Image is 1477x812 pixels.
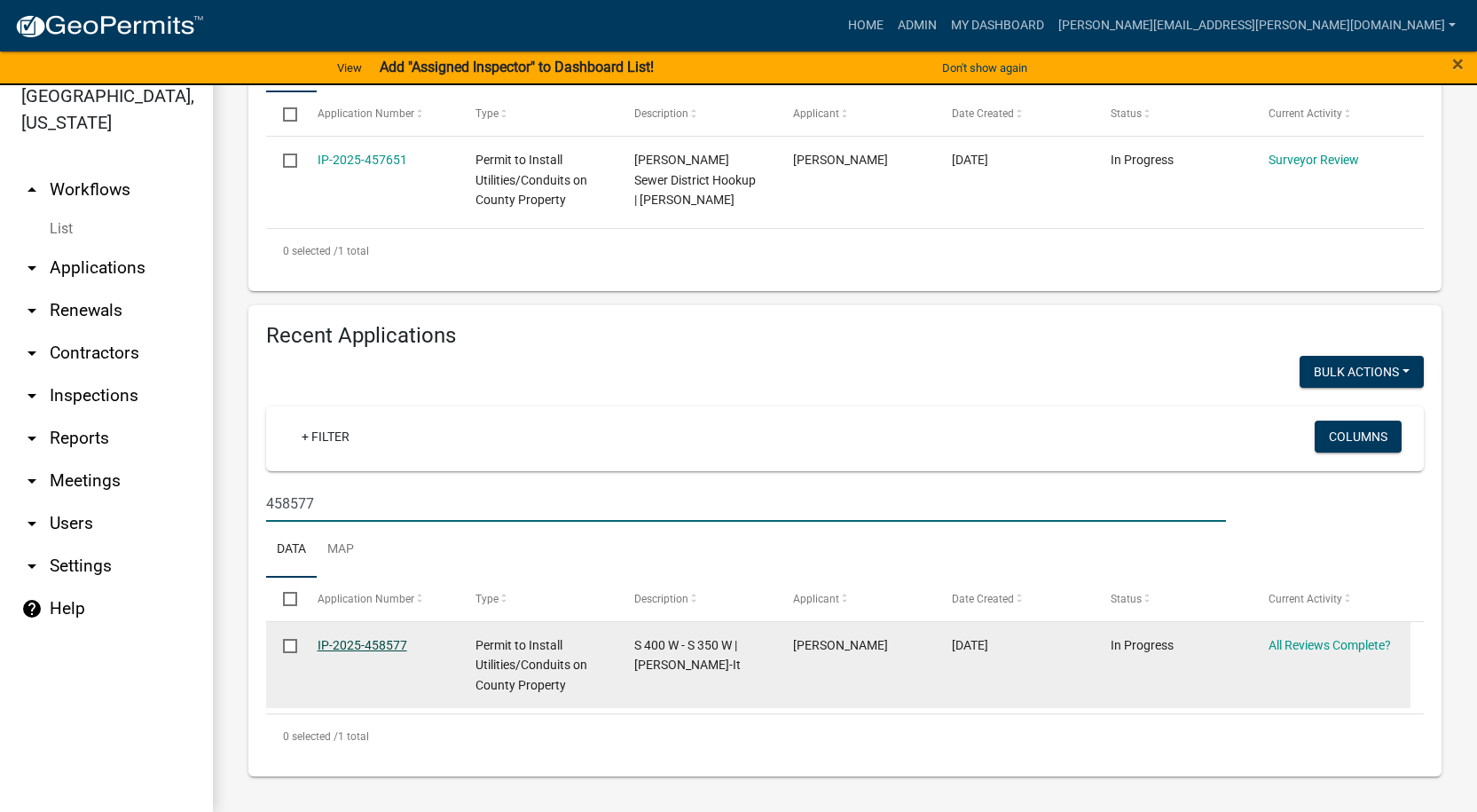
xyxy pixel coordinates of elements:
input: Search for applications [266,485,1226,522]
strong: Add "Assigned Inspector" to Dashboard List! [380,59,654,75]
span: Description [634,107,688,120]
a: My Dashboard [944,9,1051,43]
span: Permit to Install Utilities/Conduits on County Property [475,638,587,693]
span: Application Number [318,107,414,120]
datatable-header-cell: Date Created [935,92,1094,135]
datatable-header-cell: Type [459,578,617,620]
button: Close [1452,53,1464,75]
datatable-header-cell: Status [1093,578,1252,620]
i: arrow_drop_up [21,179,43,201]
i: help [21,598,43,619]
span: Taylor Sewer District Hookup | Ted Secrease [634,153,756,208]
a: + Filter [287,421,364,453]
span: Description [634,593,688,605]
span: Current Activity [1269,107,1342,120]
button: Don't show again [935,53,1034,83]
span: Status [1111,593,1142,605]
span: Applicant [793,593,839,605]
a: Map [317,522,365,579]
h4: Recent Applications [266,323,1424,349]
i: arrow_drop_down [21,385,43,406]
a: Home [841,9,891,43]
span: 0 selected / [283,730,338,743]
a: View [330,53,369,83]
a: [PERSON_NAME][EMAIL_ADDRESS][PERSON_NAME][DOMAIN_NAME] [1051,9,1463,43]
span: Ted [793,153,888,167]
datatable-header-cell: Type [459,92,617,135]
i: arrow_drop_down [21,257,43,279]
i: arrow_drop_down [21,470,43,492]
i: arrow_drop_down [21,343,43,364]
span: In Progress [1111,153,1174,167]
span: Date Created [952,107,1014,120]
span: In Progress [1111,638,1174,652]
datatable-header-cell: Applicant [776,92,935,135]
a: Surveyor Review [1269,153,1359,167]
i: arrow_drop_down [21,428,43,449]
a: IP-2025-458577 [318,638,407,652]
datatable-header-cell: Select [266,578,300,620]
span: Type [475,107,499,120]
datatable-header-cell: Date Created [935,578,1094,620]
datatable-header-cell: Select [266,92,300,135]
i: arrow_drop_down [21,513,43,534]
datatable-header-cell: Description [617,578,776,620]
span: 0 selected / [283,245,338,257]
span: Justin Suhre [793,638,888,652]
span: Applicant [793,107,839,120]
span: 07/31/2025 [952,153,988,167]
span: Permit to Install Utilities/Conduits on County Property [475,153,587,208]
span: Date Created [952,593,1014,605]
button: Bulk Actions [1300,356,1424,388]
span: Current Activity [1269,593,1342,605]
i: arrow_drop_down [21,556,43,577]
button: Columns [1315,421,1402,453]
datatable-header-cell: Application Number [300,578,459,620]
datatable-header-cell: Status [1093,92,1252,135]
span: × [1452,51,1464,76]
a: Data [266,522,317,579]
span: S 400 W - S 350 W | Berry-It [634,638,741,673]
div: 1 total [266,714,1424,759]
datatable-header-cell: Applicant [776,578,935,620]
a: All Reviews Complete? [1269,638,1391,652]
span: Application Number [318,593,414,605]
div: 1 total [266,229,1424,273]
i: arrow_drop_down [21,300,43,321]
datatable-header-cell: Description [617,92,776,135]
span: Status [1111,107,1142,120]
a: IP-2025-457651 [318,153,407,167]
datatable-header-cell: Current Activity [1252,578,1410,620]
datatable-header-cell: Application Number [300,92,459,135]
span: 08/03/2025 [952,638,988,652]
datatable-header-cell: Current Activity [1252,92,1410,135]
a: Admin [891,9,944,43]
span: Type [475,593,499,605]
